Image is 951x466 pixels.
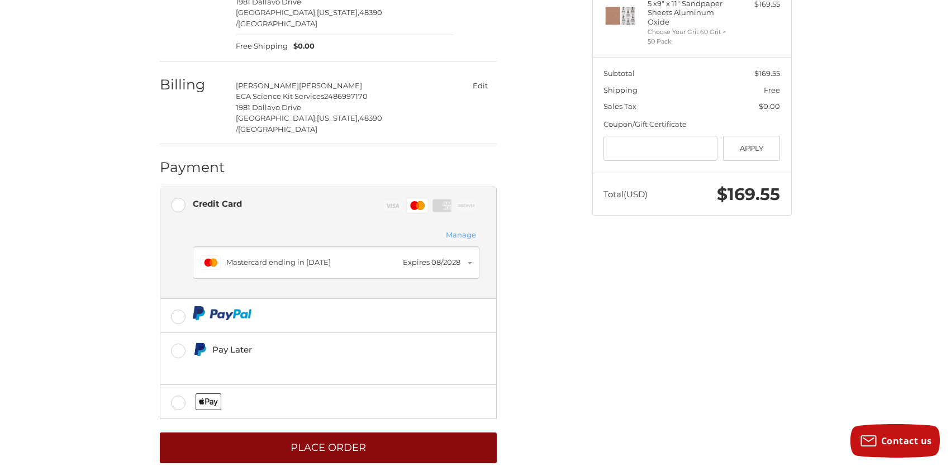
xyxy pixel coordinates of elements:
[603,119,780,130] div: Coupon/Gift Certificate
[236,113,317,122] span: [GEOGRAPHIC_DATA],
[196,393,222,410] img: Applepay icon
[324,92,368,101] span: 2486997170
[212,340,420,359] div: Pay Later
[603,189,648,199] span: Total (USD)
[603,85,638,94] span: Shipping
[238,19,317,28] span: [GEOGRAPHIC_DATA]
[717,184,780,205] span: $169.55
[160,76,225,93] h2: Billing
[236,92,324,101] span: ECA Science Kit Services
[236,8,382,28] span: 48390 /
[603,102,636,111] span: Sales Tax
[764,85,780,94] span: Free
[464,78,497,94] button: Edit
[648,27,733,46] li: Choose Your Grit 60 Grit > 50 Pack
[403,257,460,268] div: Expires 08/2028
[236,81,299,90] span: [PERSON_NAME]
[236,8,317,17] span: [GEOGRAPHIC_DATA],
[881,435,932,447] span: Contact us
[299,81,362,90] span: [PERSON_NAME]
[754,69,780,78] span: $169.55
[160,432,497,463] button: Place Order
[317,113,359,122] span: [US_STATE],
[193,246,479,279] button: Mastercard ending in [DATE]Expires 08/2028
[603,69,635,78] span: Subtotal
[723,136,781,161] button: Apply
[193,306,251,320] img: PayPal icon
[443,229,479,241] button: Manage
[317,8,359,17] span: [US_STATE],
[236,41,288,52] span: Free Shipping
[236,103,301,112] span: 1981 Dallavo Drive
[288,41,315,52] span: $0.00
[193,194,242,213] div: Credit Card
[193,361,420,371] iframe: PayPal Message 1
[226,257,398,268] div: Mastercard ending in [DATE]
[850,424,940,458] button: Contact us
[238,125,317,134] span: [GEOGRAPHIC_DATA]
[160,159,225,176] h2: Payment
[193,343,207,356] img: Pay Later icon
[236,113,382,134] span: 48390 /
[759,102,780,111] span: $0.00
[603,136,717,161] input: Gift Certificate or Coupon Code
